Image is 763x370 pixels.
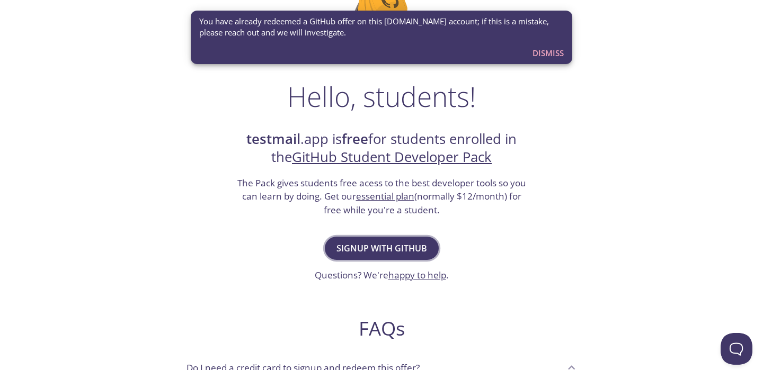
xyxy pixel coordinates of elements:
[721,333,752,365] iframe: Help Scout Beacon - Open
[533,46,564,60] span: Dismiss
[236,176,527,217] h3: The Pack gives students free acess to the best developer tools so you can learn by doing. Get our...
[356,190,414,202] a: essential plan
[287,80,476,112] h1: Hello, students!
[528,43,568,63] button: Dismiss
[315,268,449,282] h3: Questions? We're .
[236,130,527,167] h2: .app is for students enrolled in the
[325,237,439,260] button: Signup with GitHub
[336,241,427,256] span: Signup with GitHub
[388,269,446,281] a: happy to help
[292,148,492,166] a: GitHub Student Developer Pack
[246,130,300,148] strong: testmail
[342,130,368,148] strong: free
[199,16,564,39] span: You have already redeemed a GitHub offer on this [DOMAIN_NAME] account; if this is a mistake, ple...
[178,317,585,340] h2: FAQs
